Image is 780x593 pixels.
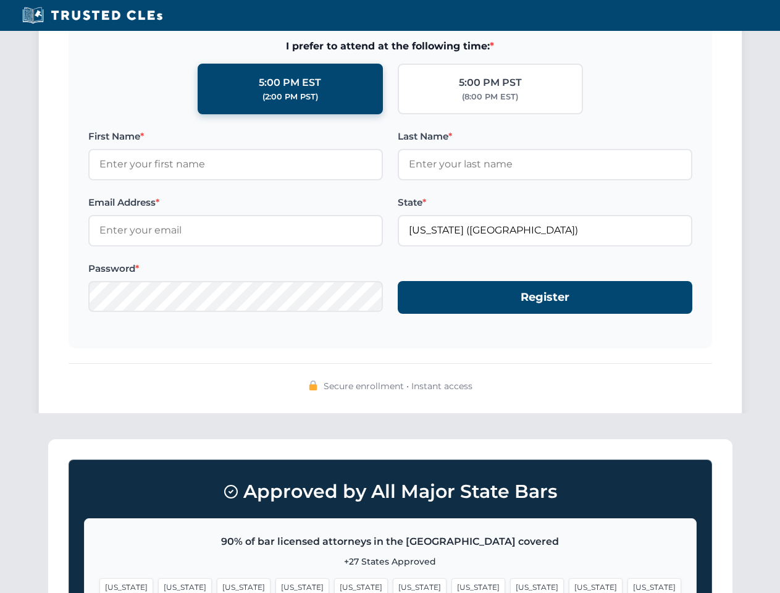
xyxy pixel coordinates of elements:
[259,75,321,91] div: 5:00 PM EST
[88,38,692,54] span: I prefer to attend at the following time:
[398,281,692,314] button: Register
[324,379,472,393] span: Secure enrollment • Instant access
[19,6,166,25] img: Trusted CLEs
[99,534,681,550] p: 90% of bar licensed attorneys in the [GEOGRAPHIC_DATA] covered
[308,381,318,390] img: 🔒
[88,261,383,276] label: Password
[84,475,697,508] h3: Approved by All Major State Bars
[398,215,692,246] input: Florida (FL)
[459,75,522,91] div: 5:00 PM PST
[99,555,681,568] p: +27 States Approved
[262,91,318,103] div: (2:00 PM PST)
[88,129,383,144] label: First Name
[462,91,518,103] div: (8:00 PM EST)
[88,215,383,246] input: Enter your email
[398,195,692,210] label: State
[88,149,383,180] input: Enter your first name
[398,149,692,180] input: Enter your last name
[88,195,383,210] label: Email Address
[398,129,692,144] label: Last Name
